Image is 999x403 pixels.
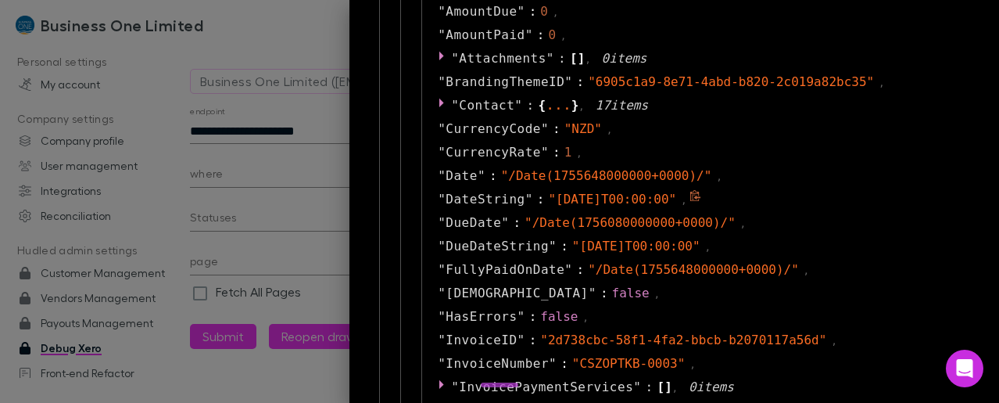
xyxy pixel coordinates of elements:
span: HasErrors [446,308,517,326]
div: ... [546,101,571,109]
span: , [607,123,612,137]
span: , [560,29,566,43]
span: " [514,98,522,113]
span: , [689,358,695,372]
span: , [716,170,721,184]
div: 1 [564,143,572,162]
span: : [553,143,560,162]
span: CurrencyCode [446,120,541,139]
span: " [DATE]T00:00:00 " [548,192,676,207]
span: 0 item s [689,380,734,394]
span: " [438,262,446,277]
span: { [539,96,546,115]
span: Date [446,167,478,185]
div: 0 [548,26,556,45]
span: : [537,190,545,209]
span: , [804,264,809,278]
span: " [633,380,641,394]
span: DueDate [446,214,501,232]
span: " 2d738cbc-58f1-4fa2-bbcb-b2070117a56d " [540,333,826,347]
div: Open Intercom Messenger [946,350,983,387]
span: " [438,309,446,324]
span: " [478,168,485,183]
span: : [576,73,584,92]
span: , [578,99,584,113]
span: , [583,311,589,325]
span: " [525,192,533,207]
span: Contact [459,98,514,113]
span: , [576,146,582,160]
span: " CSZOPTKB-0003 " [572,356,686,371]
span: [ [570,49,578,68]
span: " [438,192,446,207]
span: , [654,287,660,301]
span: " /Date(1756080000000+0000)/ " [525,215,736,230]
span: AmountPaid [446,26,525,45]
span: " NZD " [564,121,602,136]
span: " [541,145,549,160]
span: : [529,331,537,350]
span: " [541,121,549,136]
span: " [589,286,596,300]
span: , [705,240,711,254]
div: false [612,284,650,303]
span: , [672,381,678,395]
span: 17 item s [596,98,648,113]
span: : [513,214,521,232]
span: AmountDue [446,2,517,21]
span: CurrencyRate [446,143,541,162]
span: DateString [446,190,525,209]
span: InvoicePaymentServices [459,380,633,394]
span: " [438,121,446,136]
span: , [585,52,590,67]
span: " [451,98,459,113]
span: InvoiceNumber [446,354,549,373]
span: " [438,286,446,300]
span: " /Date(1755648000000+0000)/ " [501,168,712,183]
span: BrandingThemeID [446,73,564,92]
span: , [681,193,686,207]
span: : [600,284,608,303]
span: " [DATE]T00:00:00 " [572,239,700,254]
span: " [564,74,572,89]
span: " [517,333,525,347]
div: 0 [540,2,548,21]
span: InvoiceID [446,331,517,350]
span: " [546,51,554,66]
span: " [517,4,525,19]
span: 0 item s [602,51,647,66]
span: , [831,334,836,348]
span: " [564,262,572,277]
span: ] [578,49,585,68]
span: DueDateString [446,237,549,256]
span: " [517,309,525,324]
span: : [553,120,560,139]
span: Copy to clipboard [689,190,704,209]
span: [ [657,378,665,397]
div: false [540,308,578,326]
span: " [549,239,557,254]
span: " /Date(1755648000000+0000)/ " [588,262,799,277]
span: : [560,237,568,256]
span: " [438,168,446,183]
span: " [438,4,446,19]
span: " [438,27,446,42]
span: , [553,5,558,20]
span: : [558,49,566,68]
span: [DEMOGRAPHIC_DATA] [446,284,588,303]
span: " [438,145,446,160]
span: " [438,74,446,89]
span: : [576,261,584,279]
span: : [529,2,537,21]
span: : [645,378,653,397]
span: FullyPaidOnDate [446,261,564,279]
span: " [438,239,446,254]
span: Attachments [459,51,546,66]
span: " [438,215,446,230]
span: : [537,26,545,45]
span: " [501,215,509,230]
span: : [489,167,497,185]
span: " [438,333,446,347]
span: " 6905c1a9-8e71-4abd-b820-2c019a82bc35 " [588,74,874,89]
span: " [451,51,459,66]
